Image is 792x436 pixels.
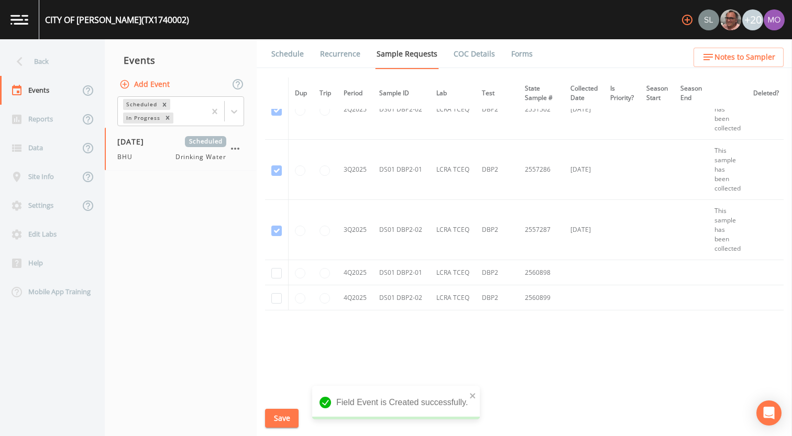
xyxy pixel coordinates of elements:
div: Remove In Progress [162,113,173,124]
a: Sample Requests [375,39,439,69]
td: This sample has been collected [708,200,747,260]
td: 2557286 [519,140,564,200]
td: DBP2 [476,80,519,140]
div: Events [105,47,257,73]
th: Is Priority? [604,77,640,109]
button: Add Event [117,75,174,94]
td: LCRA TCEQ [430,260,476,285]
th: Season End [674,77,708,109]
a: COC Details [452,39,497,69]
div: CITY OF [PERSON_NAME] (TX1740002) [45,14,189,26]
td: DS01 DBP2-02 [373,80,430,140]
td: LCRA TCEQ [430,80,476,140]
td: [DATE] [564,80,604,140]
td: LCRA TCEQ [430,285,476,310]
td: [DATE] [564,200,604,260]
div: Field Event is Created successfully. [312,386,480,419]
th: Lab [430,77,476,109]
td: [DATE] [564,140,604,200]
td: 3Q2025 [337,140,373,200]
th: Period [337,77,373,109]
td: 2560898 [519,260,564,285]
span: BHU [117,152,139,162]
th: Test [476,77,519,109]
div: Remove Scheduled [159,99,170,110]
td: 3Q2025 [337,200,373,260]
div: Mike Franklin [720,9,742,30]
td: This sample has been collected [708,140,747,200]
td: DBP2 [476,260,519,285]
td: 2551502 [519,80,564,140]
td: DBP2 [476,285,519,310]
div: Sloan Rigamonti [698,9,720,30]
td: 2Q2025 [337,80,373,140]
button: Notes to Sampler [694,48,784,67]
a: Schedule [270,39,305,69]
img: e2d790fa78825a4bb76dcb6ab311d44c [720,9,741,30]
span: Notes to Sampler [714,51,775,64]
td: DBP2 [476,200,519,260]
img: logo [10,15,28,25]
th: Sample ID [373,77,430,109]
td: LCRA TCEQ [430,140,476,200]
a: [DATE]ScheduledBHUDrinking Water [105,128,257,171]
td: DS01 DBP2-01 [373,140,430,200]
img: 0d5b2d5fd6ef1337b72e1b2735c28582 [698,9,719,30]
span: [DATE] [117,136,151,147]
button: Save [265,409,299,428]
th: Dup [289,77,314,109]
div: +20 [742,9,763,30]
a: Recurrence [318,39,362,69]
td: 2557287 [519,200,564,260]
td: LCRA TCEQ [430,200,476,260]
th: State Sample # [519,77,564,109]
td: 4Q2025 [337,260,373,285]
span: Scheduled [185,136,226,147]
span: Drinking Water [175,152,226,162]
th: Season Start [640,77,674,109]
div: Scheduled [123,99,159,110]
div: In Progress [123,113,162,124]
td: 2560899 [519,285,564,310]
th: Deleted? [747,77,785,109]
img: 4e251478aba98ce068fb7eae8f78b90c [764,9,785,30]
td: DBP2 [476,140,519,200]
td: DS01 DBP2-02 [373,200,430,260]
th: Collected Date [564,77,604,109]
a: Forms [510,39,534,69]
td: 4Q2025 [337,285,373,310]
th: Trip [313,77,337,109]
td: DS01 DBP2-02 [373,285,430,310]
button: close [469,389,477,401]
td: DS01 DBP2-01 [373,260,430,285]
td: This sample has been collected [708,80,747,140]
div: Open Intercom Messenger [756,400,782,426]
